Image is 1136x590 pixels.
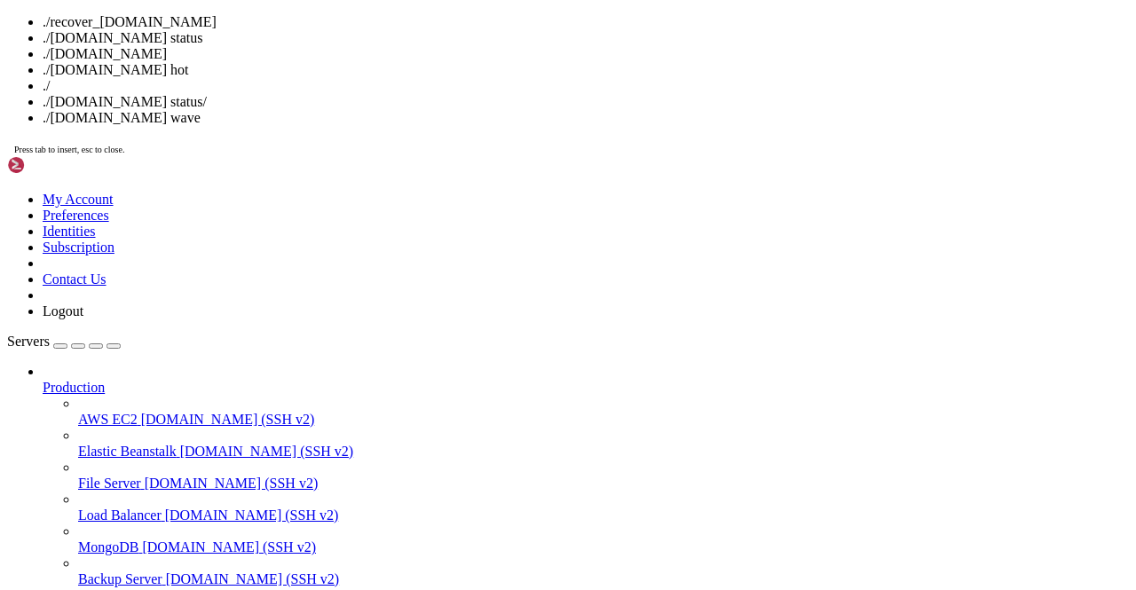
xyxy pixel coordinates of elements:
li: ./[DOMAIN_NAME] hot [43,62,1129,78]
img: Shellngn [7,156,109,174]
x-row: Process HOT:Wallet21 is already running. Skipping... [7,131,904,140]
span: Production [43,380,105,395]
x-row: Process HOT:Wallet58 is already running. Skipping... [7,433,904,442]
a: Backup Server [DOMAIN_NAME] (SSH v2) [78,571,1129,587]
x-row: Process HOT:Wallet44 is already running. Skipping... [7,326,904,335]
li: Load Balancer [DOMAIN_NAME] (SSH v2) [78,492,1129,523]
li: Elastic Beanstalk [DOMAIN_NAME] (SSH v2) [78,428,1129,460]
x-row: root@0d844a584cdd:/usr/src/app# ./recover_[DOMAIN_NAME] [7,78,904,87]
x-row: 'logs [ID] [lines]' - Show the last 'n' lines of PM2 logs for the process (default: 30) [7,34,904,43]
x-row: Process HOT:Wallet13 is already running. Skipping... [7,96,904,105]
a: Load Balancer [DOMAIN_NAME] (SSH v2) [78,507,1129,523]
x-row: Process HOT:Wallet39 is already running. Skipping... [7,282,904,291]
x-row: Process HOT:Wallet36 is already running. Skipping... [7,256,904,264]
x-row: Process HOT:Wallet35 is already running. Skipping... [7,247,904,256]
x-row: Process HOT:Wallet25 is already running. Skipping... [7,158,904,167]
a: Production [43,380,1129,396]
a: Subscription [43,240,114,255]
span: [PM2] [7,468,29,477]
x-row: Process HOT:Wallet47 is already running. Skipping... [7,353,904,362]
x-row: 'status [ID]' - Show the last 20 balances and status of the selected process [7,25,904,34]
span: MongoDB [78,539,138,555]
x-row: Process HOT:Wallet45 is already running. Skipping... [7,335,904,344]
x-row: Process HOT:Wallet42 is already running. Skipping... [7,309,904,318]
x-row: Process not found [7,477,904,486]
x-row: Process HOT:Wallet34 is already running. Skipping... [7,238,904,247]
x-row: Process HOT:Wallet30 is already running. Skipping... [7,202,904,211]
span: [DOMAIN_NAME] (SSH v2) [165,507,339,523]
x-row: Starting process: http-proxy with script: in CWD: /usr/src/app and session: http-proxy [7,460,904,468]
x-row: Process HOT:Wallet54 is already running. Skipping... [7,406,904,415]
span: File Server [78,476,141,491]
span: Servers [7,334,50,349]
a: Preferences [43,208,109,223]
span: [DOMAIN_NAME] (SSH v2) [166,571,340,586]
x-row: ^C [7,495,904,504]
x-row: Process HOT:Wallet50 is already running. Skipping... [7,380,904,389]
x-row: Process HOT:Wallet16 is already running. Skipping... [7,114,904,122]
span: Elastic Beanstalk [78,444,177,459]
a: Identities [43,224,96,239]
span: AWS EC2 [78,412,138,427]
span: Load Balancer [78,507,162,523]
x-row: root@0d844a584cdd:/usr/src/app# ./ [7,504,904,513]
span: [DOMAIN_NAME] (SSH v2) [145,476,319,491]
x-row: Process HOT:Wallet26 is already running. Skipping... [7,167,904,176]
li: ./ [43,78,1129,94]
x-row: Waiting for 2 minutes before starting the next process... [7,486,904,495]
span: Press tab to insert, esc to close. [14,145,124,154]
x-row: Process HOT:Wallet48 is already running. Skipping... [7,362,904,371]
a: AWS EC2 [DOMAIN_NAME] (SSH v2) [78,412,1129,428]
li: ./[DOMAIN_NAME] wave [43,110,1129,126]
x-row: Process HOT:Wallet33 is already running. Skipping... [7,229,904,238]
a: Contact Us [43,271,106,287]
span: [DOMAIN_NAME] (SSH v2) [141,412,315,427]
x-row: Process HOT:Wallet28 is already running. Skipping... [7,185,904,193]
span: [DOMAIN_NAME] (SSH v2) [180,444,354,459]
x-row: Process HOT:Wallet20 is already running. Skipping... [7,122,904,131]
x-row: Process HOT:Wallet27 is already running. Skipping... [7,176,904,185]
x-row: Process HOT:Wallet32 is already running. Skipping... [7,220,904,229]
x-row: Process HOT:Wallet38 is already running. Skipping... [7,273,904,282]
x-row: Process HOT:Wallet31 is already running. Skipping... [7,211,904,220]
a: Elastic Beanstalk [DOMAIN_NAME] (SSH v2) [78,444,1129,460]
x-row: Process HOT:Wallet46 is already running. Skipping... [7,344,904,353]
span: Backup Server [78,571,162,586]
a: Servers [7,334,121,349]
span: [DOMAIN_NAME] (SSH v2) [142,539,316,555]
x-row: Process HOT:Wallet51 is already running. Skipping... [7,389,904,397]
a: My Account [43,192,114,207]
x-row: Process HOT:Wallet43 is already running. Skipping... [7,318,904,326]
x-row: Enter your choice: [7,60,904,69]
x-row: Process HOT:Wallet53 is already running. Skipping... [7,397,904,406]
a: File Server [DOMAIN_NAME] (SSH v2) [78,476,1129,492]
li: AWS EC2 [DOMAIN_NAME] (SSH v2) [78,396,1129,428]
li: Backup Server [DOMAIN_NAME] (SSH v2) [78,555,1129,587]
li: ./[DOMAIN_NAME] status [43,30,1129,46]
x-row: Deactivating virtual environment... [7,69,904,78]
x-row: realpath: /usr/src/app/proxy/start_[DOMAIN_NAME]: No such file or directory [7,451,904,460]
x-row: Process HOT:Wallet41 is already running. Skipping... [7,300,904,309]
li: ./[DOMAIN_NAME] status/ [43,94,1129,110]
li: ./recover_[DOMAIN_NAME] [43,14,1129,30]
span: [PM2][ERROR] [7,477,60,486]
x-row: Process HOT:Wallet15 is already running. Skipping... [7,105,904,114]
x-row: Process HOT:Wallet23 is already running. Skipping... [7,140,904,149]
li: File Server [DOMAIN_NAME] (SSH v2) [78,460,1129,492]
x-row: Process HOT:Wallet24 is already running. Skipping... [7,149,904,158]
div: (34, 56) [170,504,175,513]
a: Logout [43,303,83,319]
x-row: Process HOT:Wallet37 is already running. Skipping... [7,264,904,273]
x-row: Process HOT:Wallet60 is already running. Skipping... [7,442,904,451]
x-row: Applying action restartProcessId on app [](ids: [ '' ]) [7,468,904,477]
x-row: Process daily-update is already running. Skipping... [7,87,904,96]
x-row: 'delete [ID]' - Delete process by number (e.g. single ID - '1', range '1-3' or multiple '1,3') [7,7,904,16]
x-row: Process HOT:Wallet29 is already running. Skipping... [7,193,904,202]
x-row: Process HOT:Wallet40 is already running. Skipping... [7,291,904,300]
a: MongoDB [DOMAIN_NAME] (SSH v2) [78,539,1129,555]
x-row: Process HOT:Wallet49 is already running. Skipping... [7,371,904,380]
x-row: Process HOT:Wallet55 is already running. Skipping... [7,415,904,424]
x-row: 'delete [pattern]' - Delete all processes matching the pattern (e.g. HOT, [PERSON_NAME], Wave) [7,16,904,25]
x-row: 'exit' or hit enter - Exit the program [7,43,904,51]
li: ./[DOMAIN_NAME] [43,46,1129,62]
